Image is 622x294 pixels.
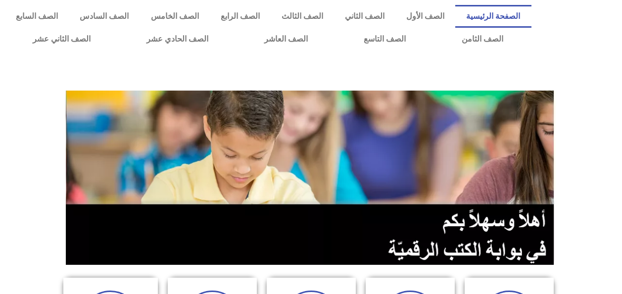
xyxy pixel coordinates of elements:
[69,5,140,28] a: الصف السادس
[5,5,69,28] a: الصف السابع
[336,28,434,50] a: الصف التاسع
[5,28,119,50] a: الصف الثاني عشر
[119,28,237,50] a: الصف الحادي عشر
[395,5,455,28] a: الصف الأول
[140,5,209,28] a: الصف الخامس
[210,5,271,28] a: الصف الرابع
[237,28,336,50] a: الصف العاشر
[271,5,334,28] a: الصف الثالث
[334,5,395,28] a: الصف الثاني
[455,5,531,28] a: الصفحة الرئيسية
[434,28,531,50] a: الصف الثامن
